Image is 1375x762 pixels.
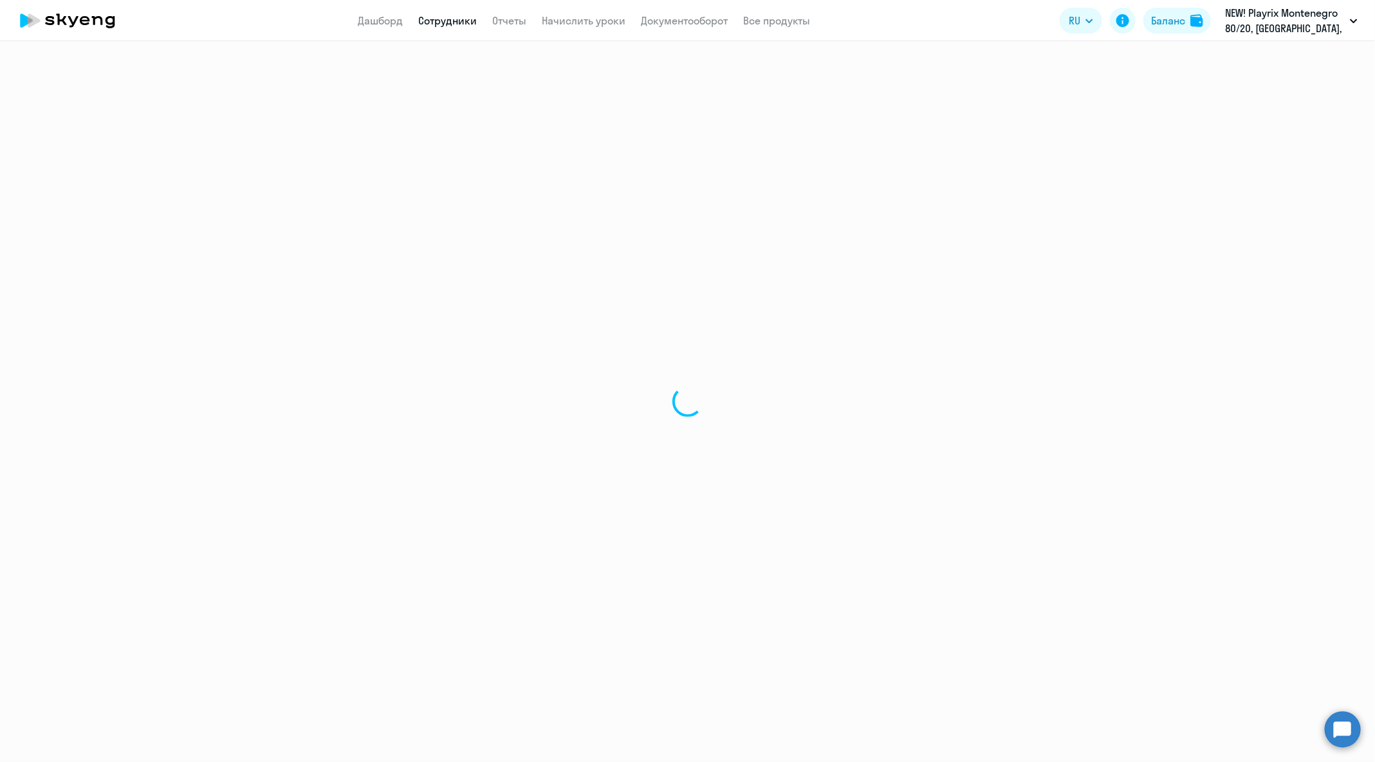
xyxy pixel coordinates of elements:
[1060,8,1102,33] button: RU
[1219,5,1364,36] button: NEW! Playrix Montenegro 80/20, [GEOGRAPHIC_DATA], ООО
[744,14,811,27] a: Все продукты
[1190,14,1203,27] img: balance
[493,14,527,27] a: Отчеты
[1069,13,1080,28] span: RU
[1225,5,1345,36] p: NEW! Playrix Montenegro 80/20, [GEOGRAPHIC_DATA], ООО
[542,14,626,27] a: Начислить уроки
[419,14,477,27] a: Сотрудники
[1151,13,1185,28] div: Баланс
[1143,8,1211,33] button: Балансbalance
[358,14,403,27] a: Дашборд
[641,14,728,27] a: Документооборот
